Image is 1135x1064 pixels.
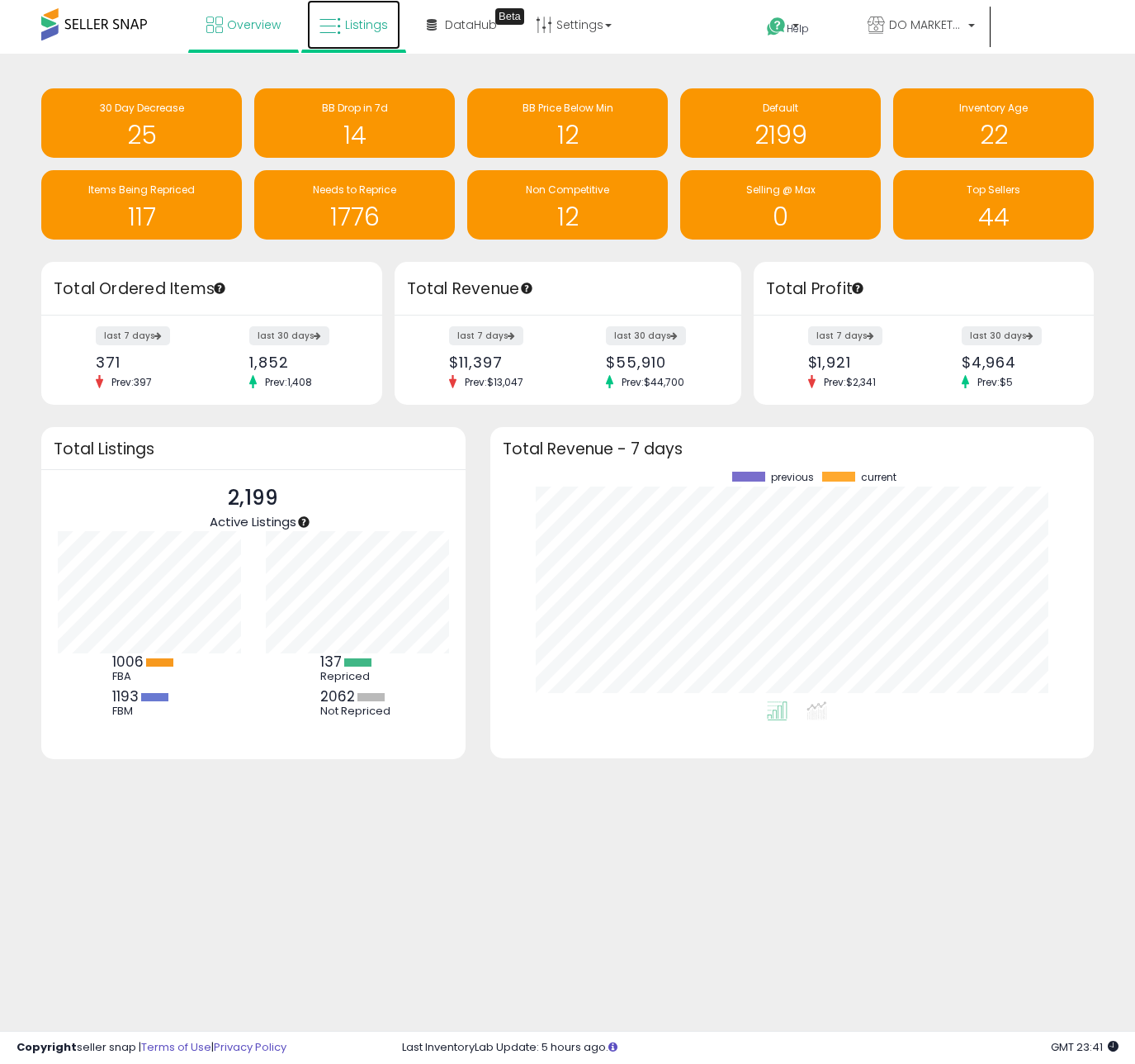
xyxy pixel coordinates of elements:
span: current [861,472,896,483]
span: Listings [345,17,388,33]
span: Prev: $2,341 [816,375,884,389]
b: 2062 [320,686,355,706]
h1: 25 [50,121,234,149]
a: Top Sellers 44 [893,170,1094,240]
span: Default [763,101,798,115]
div: Repriced [320,670,395,683]
label: last 7 days [808,326,882,345]
div: Not Repriced [320,705,395,718]
span: Prev: 397 [103,375,160,389]
a: Items Being Repriced 117 [41,170,242,240]
h1: 12 [475,121,660,149]
span: Top Sellers [967,183,1020,197]
div: FBM [112,705,187,718]
h1: 0 [688,203,873,230]
span: DO MARKETPLACE LLC [889,17,963,33]
span: previous [771,472,814,483]
div: $55,910 [606,354,712,371]
label: last 30 days [249,326,329,345]
h3: Total Listings [54,443,453,455]
div: $4,964 [962,354,1065,371]
h1: 117 [50,203,234,230]
a: Non Competitive 12 [467,170,668,240]
label: last 30 days [606,326,686,345]
span: Overview [227,17,281,33]
div: Tooltip anchor [296,515,311,530]
label: last 7 days [96,326,170,345]
span: Prev: 1,408 [257,375,320,389]
p: 2,199 [210,482,296,514]
label: last 30 days [962,326,1042,345]
b: 1006 [112,652,144,672]
h1: 12 [475,203,660,230]
h3: Total Revenue [407,278,729,301]
b: 1193 [112,686,139,706]
a: BB Price Below Min 12 [467,88,668,158]
div: Tooltip anchor [495,8,524,25]
i: Get Help [766,17,787,37]
div: 1,852 [249,354,352,371]
span: Prev: $5 [969,375,1021,389]
span: Non Competitive [526,183,609,197]
div: Tooltip anchor [212,281,227,296]
div: FBA [112,670,187,683]
h3: Total Revenue - 7 days [503,443,1081,455]
span: Prev: $13,047 [456,375,532,389]
span: Inventory Age [959,101,1028,115]
span: 30 Day Decrease [100,101,184,115]
span: BB Drop in 7d [322,101,388,115]
label: last 7 days [449,326,523,345]
span: Needs to Reprice [313,183,396,197]
h3: Total Ordered Items [54,278,370,301]
div: $11,397 [449,354,555,371]
span: Selling @ Max [746,183,816,197]
div: $1,921 [808,354,911,371]
h1: 44 [901,203,1085,230]
a: Help [754,4,841,54]
h1: 2199 [688,121,873,149]
b: 137 [320,652,342,672]
span: Items Being Repriced [88,183,195,197]
h1: 1776 [262,203,447,230]
h3: Total Profit [766,278,1082,301]
div: 371 [96,354,199,371]
a: Default 2199 [680,88,881,158]
span: BB Price Below Min [523,101,613,115]
a: Inventory Age 22 [893,88,1094,158]
a: 30 Day Decrease 25 [41,88,242,158]
div: Tooltip anchor [850,281,865,296]
a: Needs to Reprice 1776 [254,170,455,240]
span: Active Listings [210,513,296,530]
h1: 14 [262,121,447,149]
a: BB Drop in 7d 14 [254,88,455,158]
h1: 22 [901,121,1085,149]
a: Selling @ Max 0 [680,170,881,240]
span: Help [787,21,809,36]
span: Prev: $44,700 [613,375,693,389]
div: Tooltip anchor [519,281,534,296]
span: DataHub [445,17,497,33]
